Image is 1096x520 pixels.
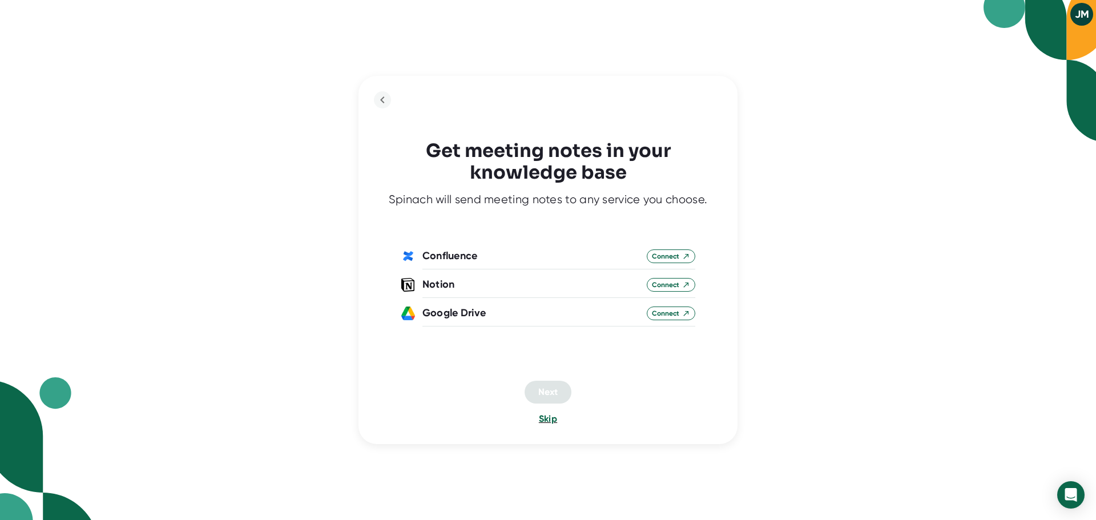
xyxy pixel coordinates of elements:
[652,251,690,261] span: Connect
[652,280,690,290] span: Connect
[647,307,695,320] button: Connect
[525,381,571,404] button: Next
[401,249,415,263] img: gdaTjGWjaPfDgAAAABJRU5ErkJggg==
[422,307,486,320] div: Google Drive
[647,278,695,292] button: Connect
[374,91,391,108] button: back to previous step
[1057,481,1085,509] div: Open Intercom Messenger
[652,308,690,319] span: Connect
[389,192,707,207] div: Spinach will send meeting notes to any service you choose.
[1070,3,1093,26] button: JM
[538,386,558,397] span: Next
[401,278,415,292] img: notion-logo.a88433b7742b57808d88766775496112.svg
[401,307,415,320] img: XXOiC45XAAAAJXRFWHRkYXRlOmNyZWF0ZQAyMDIyLTExLTA1VDAyOjM0OjA1KzAwOjAwSH2V7QAAACV0RVh0ZGF0ZTptb2RpZ...
[539,413,557,424] span: Skip
[377,140,719,184] h3: Get meeting notes in your knowledge base
[647,249,695,263] button: Connect
[422,278,455,291] div: Notion
[422,249,478,263] div: Confluence
[539,412,557,426] button: Skip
